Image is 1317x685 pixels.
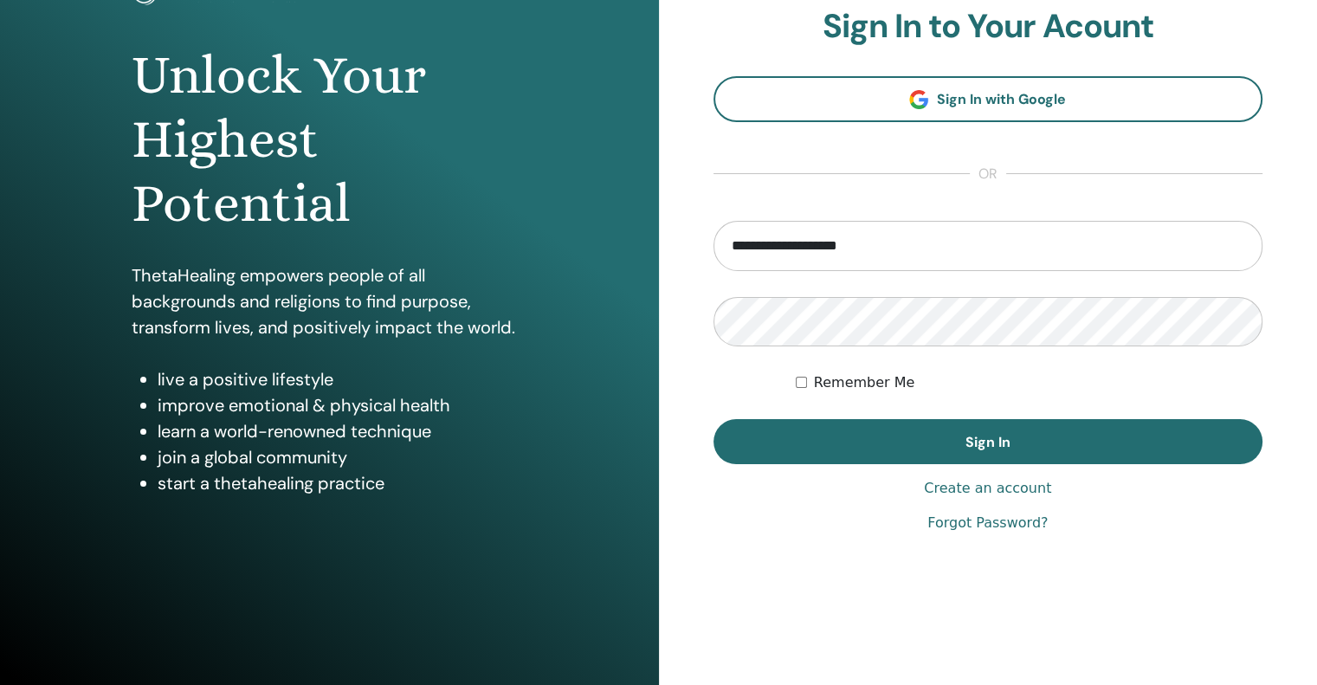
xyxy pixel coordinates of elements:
[132,43,527,236] h1: Unlock Your Highest Potential
[713,76,1263,122] a: Sign In with Google
[158,392,527,418] li: improve emotional & physical health
[796,372,1262,393] div: Keep me authenticated indefinitely or until I manually logout
[713,419,1263,464] button: Sign In
[924,478,1051,499] a: Create an account
[970,164,1006,184] span: or
[937,90,1066,108] span: Sign In with Google
[965,433,1010,451] span: Sign In
[158,470,527,496] li: start a thetahealing practice
[814,372,915,393] label: Remember Me
[713,7,1263,47] h2: Sign In to Your Acount
[158,444,527,470] li: join a global community
[158,366,527,392] li: live a positive lifestyle
[132,262,527,340] p: ThetaHealing empowers people of all backgrounds and religions to find purpose, transform lives, a...
[158,418,527,444] li: learn a world-renowned technique
[927,513,1048,533] a: Forgot Password?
